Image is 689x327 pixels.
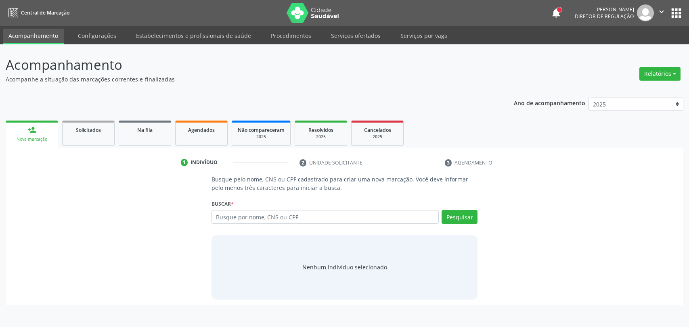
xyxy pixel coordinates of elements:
[308,127,333,133] span: Resolvidos
[551,7,562,19] button: notifications
[325,29,386,43] a: Serviços ofertados
[181,159,188,166] div: 1
[238,127,285,133] span: Não compareceram
[6,55,480,75] p: Acompanhamento
[6,6,69,19] a: Central de Marcação
[76,127,101,133] span: Solicitados
[669,6,683,20] button: apps
[357,134,398,140] div: 2025
[11,136,52,142] div: Nova marcação
[657,7,666,16] i: 
[3,29,64,44] a: Acompanhamento
[514,98,585,108] p: Ano de acompanhamento
[301,134,341,140] div: 2025
[6,75,480,83] p: Acompanhe a situação das marcações correntes e finalizadas
[575,6,634,13] div: [PERSON_NAME]
[137,127,153,133] span: Na fila
[21,9,69,16] span: Central de Marcação
[637,4,654,21] img: img
[212,198,234,210] label: Buscar
[238,134,285,140] div: 2025
[265,29,317,43] a: Procedimentos
[302,263,387,271] div: Nenhum indivíduo selecionado
[188,127,215,133] span: Agendados
[442,210,477,224] button: Pesquisar
[212,210,439,224] input: Busque por nome, CNS ou CPF
[639,67,681,81] button: Relatórios
[130,29,257,43] a: Estabelecimentos e profissionais de saúde
[27,125,36,134] div: person_add
[395,29,453,43] a: Serviços por vaga
[212,175,478,192] p: Busque pelo nome, CNS ou CPF cadastrado para criar uma nova marcação. Você deve informar pelo men...
[364,127,391,133] span: Cancelados
[654,4,669,21] button: 
[72,29,122,43] a: Configurações
[191,159,218,166] div: Indivíduo
[575,13,634,20] span: Diretor de regulação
